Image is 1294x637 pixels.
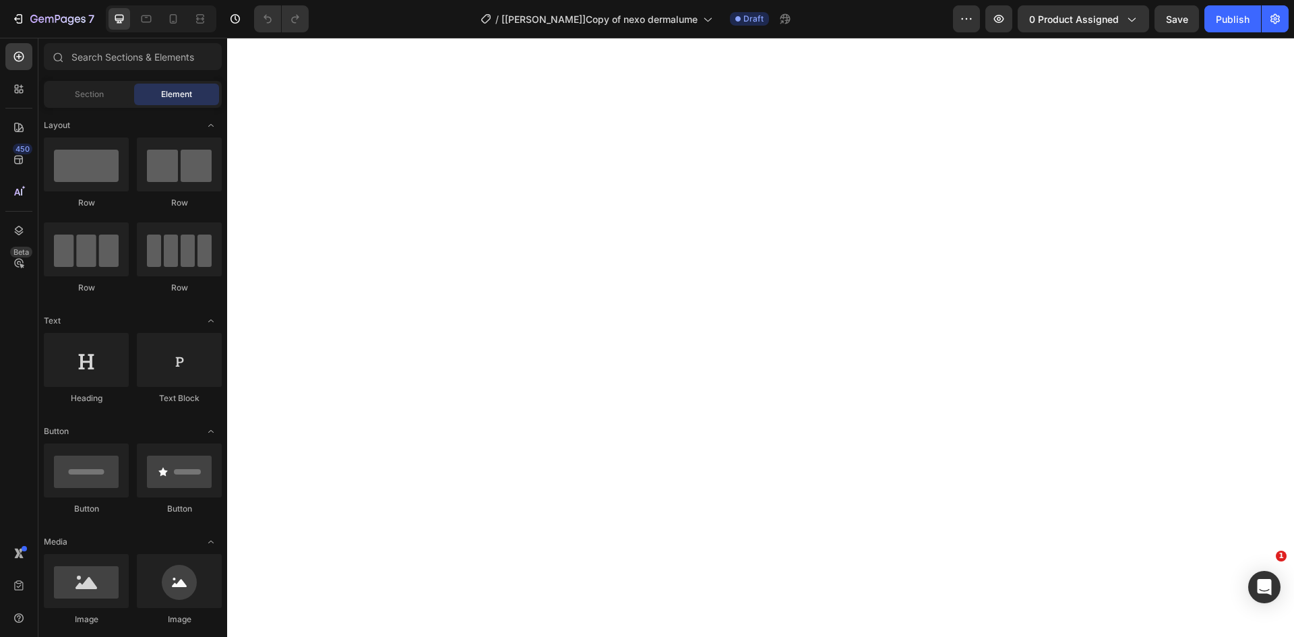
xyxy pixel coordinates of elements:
[44,43,222,70] input: Search Sections & Elements
[44,315,61,327] span: Text
[44,282,129,294] div: Row
[743,13,764,25] span: Draft
[137,503,222,515] div: Button
[44,425,69,437] span: Button
[1248,571,1281,603] div: Open Intercom Messenger
[137,613,222,626] div: Image
[227,38,1294,637] iframe: Design area
[44,392,129,404] div: Heading
[44,119,70,131] span: Layout
[1029,12,1119,26] span: 0 product assigned
[137,282,222,294] div: Row
[1204,5,1261,32] button: Publish
[137,197,222,209] div: Row
[200,421,222,442] span: Toggle open
[88,11,94,27] p: 7
[254,5,309,32] div: Undo/Redo
[200,115,222,136] span: Toggle open
[75,88,104,100] span: Section
[200,310,222,332] span: Toggle open
[1276,551,1287,562] span: 1
[13,144,32,154] div: 450
[495,12,499,26] span: /
[44,503,129,515] div: Button
[200,531,222,553] span: Toggle open
[5,5,100,32] button: 7
[501,12,698,26] span: [[PERSON_NAME]]Copy of nexo dermalume
[44,197,129,209] div: Row
[1216,12,1250,26] div: Publish
[1018,5,1149,32] button: 0 product assigned
[161,88,192,100] span: Element
[44,536,67,548] span: Media
[1166,13,1188,25] span: Save
[137,392,222,404] div: Text Block
[10,247,32,257] div: Beta
[44,613,129,626] div: Image
[1154,5,1199,32] button: Save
